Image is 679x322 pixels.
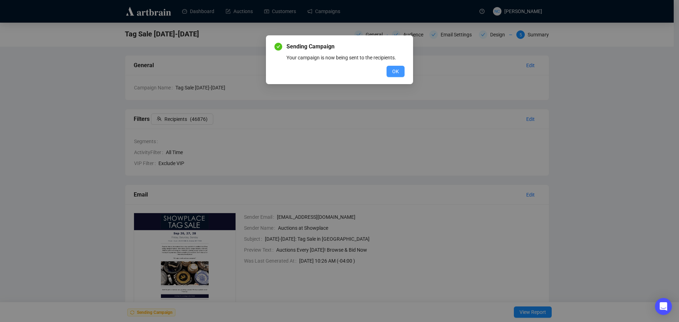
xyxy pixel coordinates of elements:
span: Sending Campaign [286,42,405,51]
span: OK [392,68,399,75]
button: OK [387,66,405,77]
div: Your campaign is now being sent to the recipients. [286,54,405,62]
span: check-circle [274,43,282,51]
div: Open Intercom Messenger [655,298,672,315]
